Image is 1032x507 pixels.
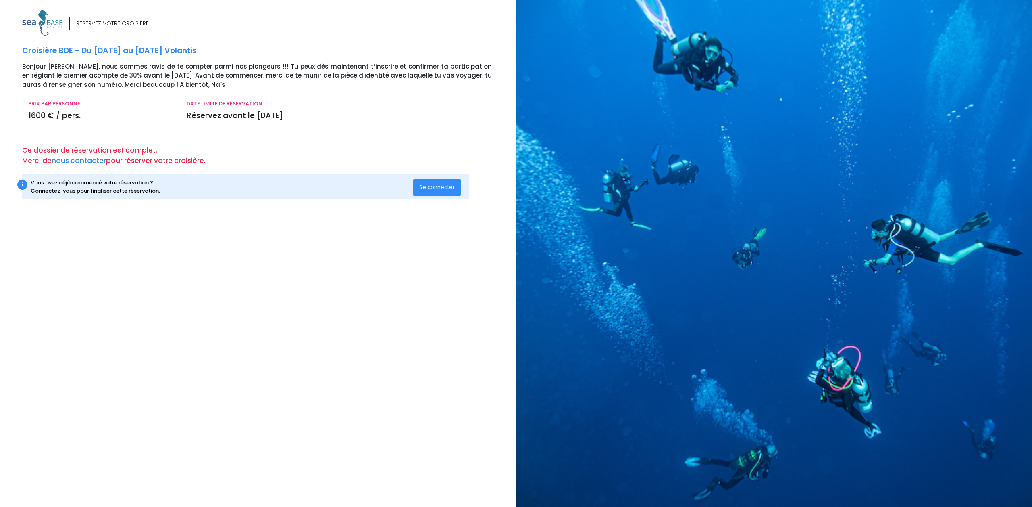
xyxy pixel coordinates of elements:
a: nous contacter [52,156,106,166]
span: Se connecter [419,183,455,191]
div: RÉSERVEZ VOTRE CROISIÈRE [76,19,149,28]
p: PRIX PAR PERSONNE [28,100,175,108]
button: Se connecter [413,179,461,195]
p: Croisière BDE - Du [DATE] au [DATE] Volantis [22,45,510,57]
div: i [17,180,27,190]
img: logo_color1.png [22,10,62,36]
p: Réservez avant le [DATE] [187,110,492,122]
a: Se connecter [413,184,461,191]
p: Bonjour [PERSON_NAME], nous sommes ravis de te compter parmi nos plongeurs !!! Tu peux dès mainte... [22,62,510,90]
p: Ce dossier de réservation est complet. Merci de pour réserver votre croisière. [22,145,510,166]
p: DATE LIMITE DE RÉSERVATION [187,100,492,108]
div: Vous avez déjà commencé votre réservation ? Connectez-vous pour finaliser cette réservation. [31,179,413,195]
p: 1600 € / pers. [28,110,175,122]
